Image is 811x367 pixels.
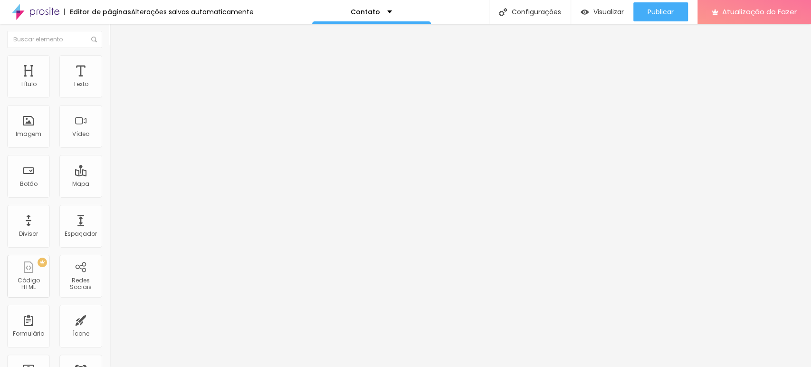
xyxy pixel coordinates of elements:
font: Editor de páginas [70,7,131,17]
font: Configurações [512,7,561,17]
font: Texto [73,80,88,88]
font: Espaçador [65,230,97,238]
font: Título [20,80,37,88]
img: Ícone [499,8,507,16]
input: Buscar elemento [7,31,102,48]
iframe: Editor [109,24,811,367]
font: Formulário [13,329,44,338]
font: Contato [351,7,380,17]
font: Botão [20,180,38,188]
img: Ícone [91,37,97,42]
button: Publicar [633,2,688,21]
font: Publicar [648,7,674,17]
font: Alterações salvas automaticamente [131,7,254,17]
button: Visualizar [571,2,633,21]
font: Redes Sociais [70,276,92,291]
font: Visualizar [593,7,624,17]
font: Mapa [72,180,89,188]
font: Divisor [19,230,38,238]
font: Atualização do Fazer [722,7,797,17]
font: Código HTML [18,276,40,291]
font: Vídeo [72,130,89,138]
img: view-1.svg [581,8,589,16]
font: Ícone [73,329,89,338]
font: Imagem [16,130,41,138]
